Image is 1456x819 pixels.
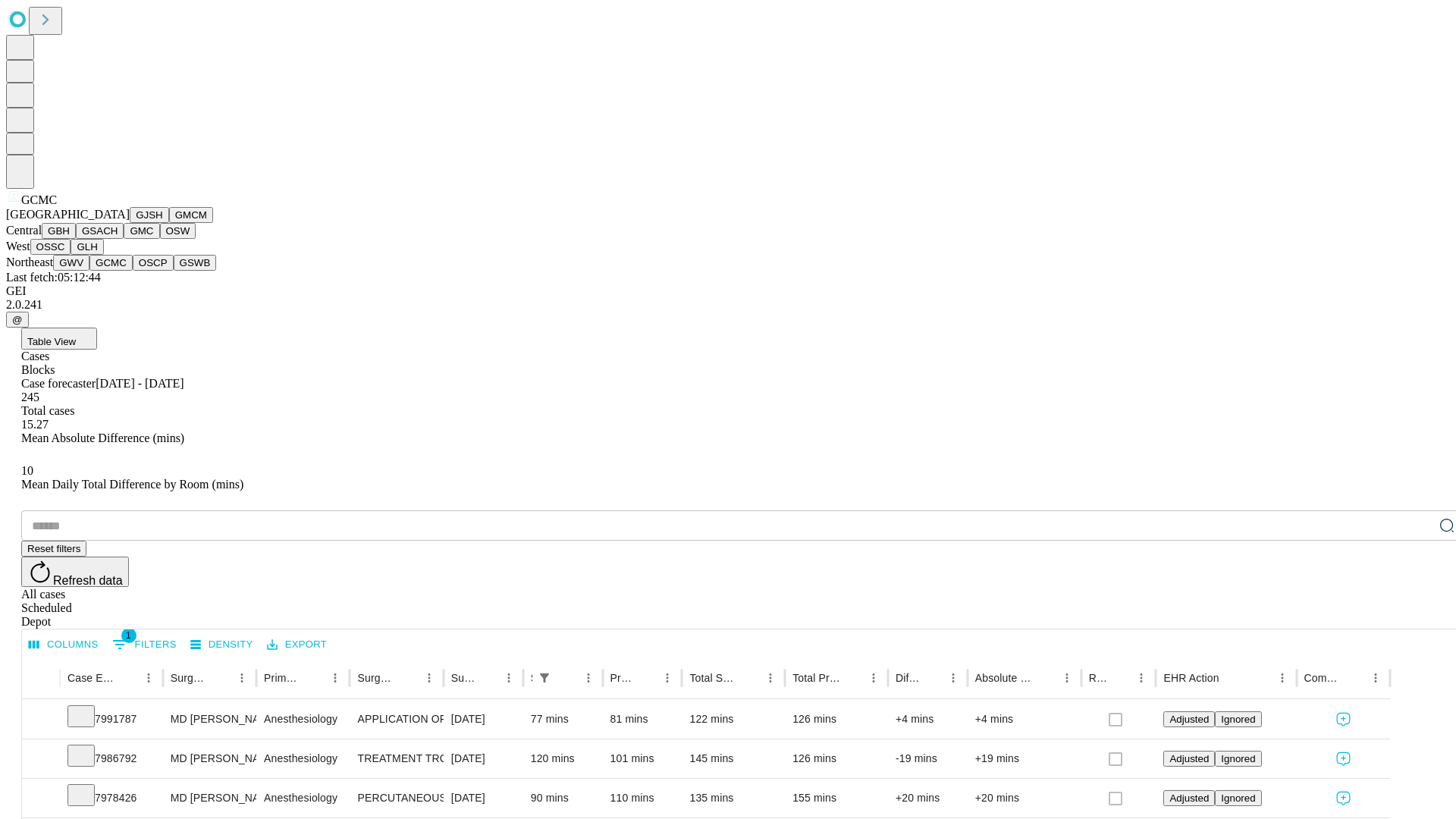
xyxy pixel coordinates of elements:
[1109,667,1131,689] button: Sort
[27,543,80,554] span: Reset filters
[975,739,1074,778] div: +19 mins
[531,739,595,778] div: 120 mins
[739,667,760,689] button: Sort
[121,628,136,643] span: 1
[1365,667,1386,689] button: Menu
[1131,667,1152,689] button: Menu
[689,672,737,684] div: Total Scheduled Duration
[760,667,781,689] button: Menu
[264,700,342,739] div: Anesthesiology
[451,700,516,739] div: [DATE]
[160,223,196,239] button: OSW
[325,667,346,689] button: Menu
[477,667,498,689] button: Sort
[171,739,249,778] div: MD [PERSON_NAME]
[21,464,33,477] span: 10
[264,672,302,684] div: Primary Service
[12,314,23,325] span: @
[975,700,1074,739] div: +4 mins
[6,298,1450,312] div: 2.0.241
[610,779,675,817] div: 110 mins
[657,667,678,689] button: Menu
[53,574,123,587] span: Refresh data
[108,632,180,657] button: Show filters
[896,739,960,778] div: -19 mins
[610,700,675,739] div: 81 mins
[303,667,325,689] button: Sort
[30,786,52,812] button: Expand
[689,779,777,817] div: 135 mins
[6,312,29,328] button: @
[21,193,57,206] span: GCMC
[6,240,30,253] span: West
[1089,672,1109,684] div: Resolved in EHR
[187,633,257,657] button: Density
[171,672,209,684] div: Surgeon Name
[1215,711,1261,727] button: Ignored
[635,667,657,689] button: Sort
[42,223,76,239] button: GBH
[792,672,840,684] div: Total Predicted Duration
[1169,714,1209,725] span: Adjusted
[21,418,49,431] span: 15.27
[1221,792,1255,804] span: Ignored
[357,739,435,778] div: TREATMENT TROCHANTERIC [MEDICAL_DATA] FRACTURE INTERMEDULLARY ROD
[30,707,52,733] button: Expand
[1221,753,1255,764] span: Ignored
[6,224,42,237] span: Central
[264,779,342,817] div: Anesthesiology
[1163,711,1215,727] button: Adjusted
[1169,792,1209,804] span: Adjusted
[451,779,516,817] div: [DATE]
[792,739,880,778] div: 126 mins
[578,667,599,689] button: Menu
[896,672,920,684] div: Difference
[6,208,130,221] span: [GEOGRAPHIC_DATA]
[1163,790,1215,806] button: Adjusted
[689,700,777,739] div: 122 mins
[124,223,159,239] button: GMC
[863,667,884,689] button: Menu
[71,239,103,255] button: GLH
[1221,667,1242,689] button: Sort
[921,667,943,689] button: Sort
[231,667,253,689] button: Menu
[6,284,1450,298] div: GEI
[1169,753,1209,764] span: Adjusted
[896,779,960,817] div: +20 mins
[792,700,880,739] div: 126 mins
[76,223,124,239] button: GSACH
[534,667,555,689] button: Show filters
[531,672,532,684] div: Scheduled In Room Duration
[1163,672,1219,684] div: EHR Action
[117,667,138,689] button: Sort
[21,557,129,587] button: Refresh data
[133,255,174,271] button: OSCP
[498,667,519,689] button: Menu
[21,541,86,557] button: Reset filters
[25,633,102,657] button: Select columns
[451,672,475,684] div: Surgery Date
[169,207,213,223] button: GMCM
[1304,672,1342,684] div: Comments
[21,377,96,390] span: Case forecaster
[1272,667,1293,689] button: Menu
[557,667,578,689] button: Sort
[171,700,249,739] div: MD [PERSON_NAME]
[171,779,249,817] div: MD [PERSON_NAME]
[174,255,217,271] button: GSWB
[89,255,133,271] button: GCMC
[67,700,155,739] div: 7991787
[27,336,76,347] span: Table View
[1035,667,1056,689] button: Sort
[21,478,243,491] span: Mean Daily Total Difference by Room (mins)
[67,739,155,778] div: 7986792
[451,739,516,778] div: [DATE]
[792,779,880,817] div: 155 mins
[943,667,964,689] button: Menu
[534,667,555,689] div: 1 active filter
[21,328,97,350] button: Table View
[1221,714,1255,725] span: Ignored
[419,667,440,689] button: Menu
[842,667,863,689] button: Sort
